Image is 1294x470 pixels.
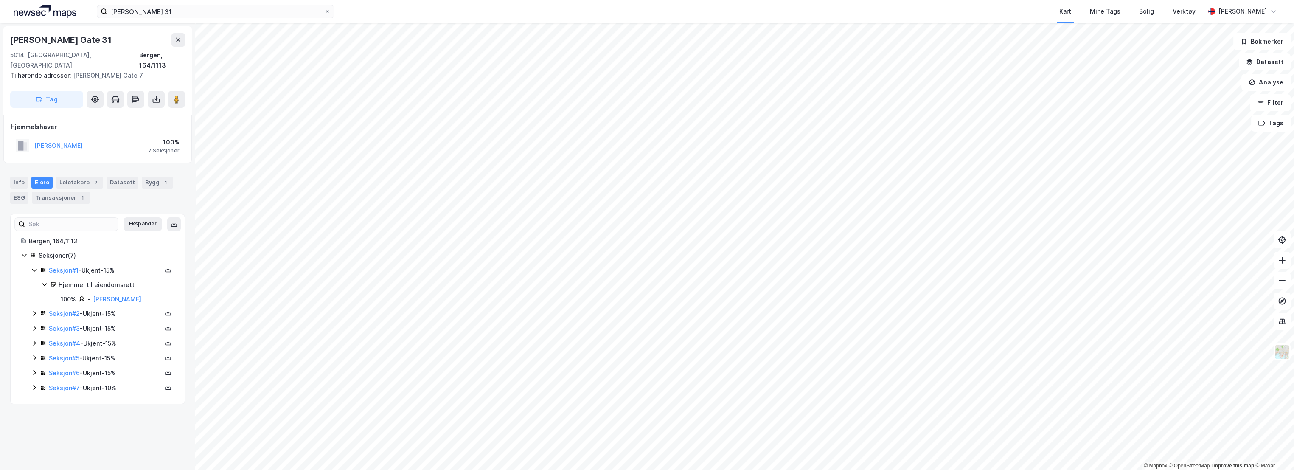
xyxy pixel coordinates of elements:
[10,91,83,108] button: Tag
[78,194,87,202] div: 1
[10,177,28,189] div: Info
[1241,74,1291,91] button: Analyse
[148,137,180,147] div: 100%
[49,325,80,332] a: Seksjon#3
[49,310,80,317] a: Seksjon#2
[49,383,162,393] div: - Ukjent - 10%
[61,294,76,304] div: 100%
[49,355,79,362] a: Seksjon#5
[39,250,174,261] div: Seksjoner ( 7 )
[107,5,324,18] input: Søk på adresse, matrikkel, gårdeiere, leietakere eller personer
[49,340,80,347] a: Seksjon#4
[32,192,90,204] div: Transaksjoner
[10,72,73,79] span: Tilhørende adresser:
[1212,463,1254,469] a: Improve this map
[11,122,185,132] div: Hjemmelshaver
[87,294,90,304] div: -
[161,178,170,187] div: 1
[139,50,185,70] div: Bergen, 164/1113
[1252,429,1294,470] iframe: Chat Widget
[1233,33,1291,50] button: Bokmerker
[1251,115,1291,132] button: Tags
[10,33,113,47] div: [PERSON_NAME] Gate 31
[49,369,80,377] a: Seksjon#6
[49,309,162,319] div: - Ukjent - 15%
[1274,344,1290,360] img: Z
[49,368,162,378] div: - Ukjent - 15%
[1139,6,1154,17] div: Bolig
[1173,6,1196,17] div: Verktøy
[10,50,139,70] div: 5014, [GEOGRAPHIC_DATA], [GEOGRAPHIC_DATA]
[107,177,138,189] div: Datasett
[29,236,174,246] div: Bergen, 164/1113
[1252,429,1294,470] div: Kontrollprogram for chat
[1090,6,1120,17] div: Mine Tags
[25,218,118,231] input: Søk
[142,177,173,189] div: Bygg
[93,296,141,303] a: [PERSON_NAME]
[1239,53,1291,70] button: Datasett
[56,177,103,189] div: Leietakere
[49,353,162,363] div: - Ukjent - 15%
[91,178,100,187] div: 2
[1250,94,1291,111] button: Filter
[49,265,162,276] div: - Ukjent - 15%
[124,217,162,231] button: Ekspander
[31,177,53,189] div: Eiere
[49,338,162,349] div: - Ukjent - 15%
[10,192,28,204] div: ESG
[1169,463,1210,469] a: OpenStreetMap
[49,324,162,334] div: - Ukjent - 15%
[10,70,178,81] div: [PERSON_NAME] Gate 7
[49,384,80,391] a: Seksjon#7
[1218,6,1267,17] div: [PERSON_NAME]
[1059,6,1071,17] div: Kart
[14,5,76,18] img: logo.a4113a55bc3d86da70a041830d287a7e.svg
[148,147,180,154] div: 7 Seksjoner
[59,280,174,290] div: Hjemmel til eiendomsrett
[49,267,79,274] a: Seksjon#1
[1144,463,1167,469] a: Mapbox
